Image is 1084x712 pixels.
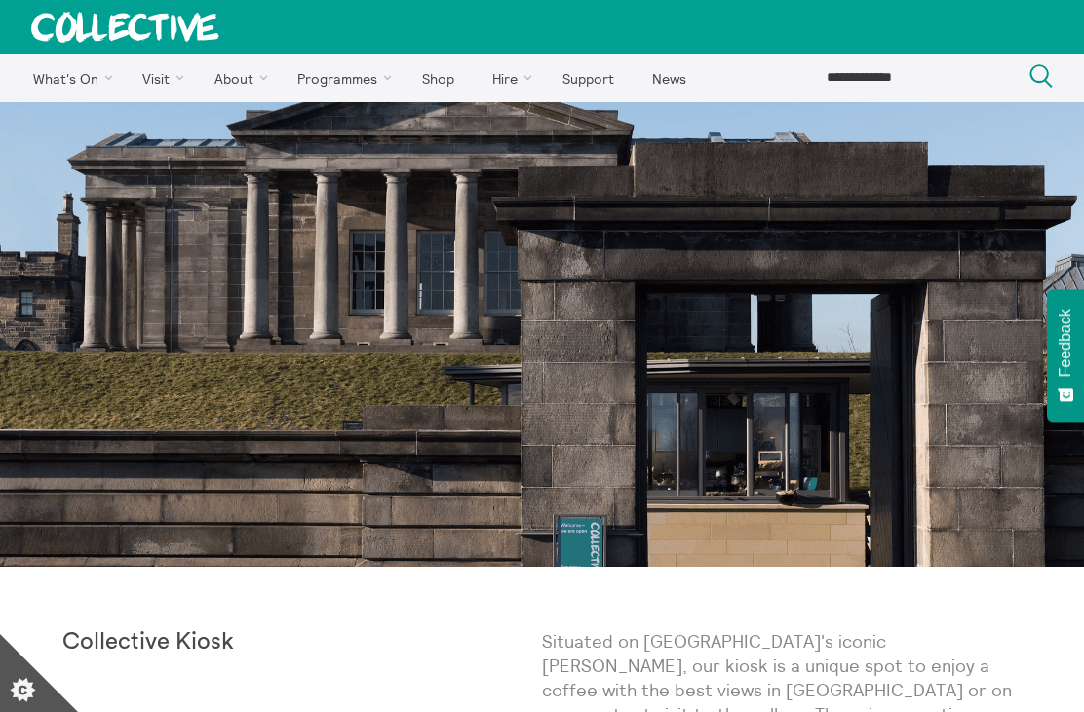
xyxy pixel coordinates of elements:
[635,54,703,102] a: News
[1057,309,1074,377] span: Feedback
[197,54,277,102] a: About
[281,54,402,102] a: Programmes
[126,54,194,102] a: Visit
[405,54,471,102] a: Shop
[16,54,122,102] a: What's On
[1047,289,1084,422] button: Feedback - Show survey
[545,54,631,102] a: Support
[476,54,542,102] a: Hire
[62,630,234,654] strong: Collective Kiosk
